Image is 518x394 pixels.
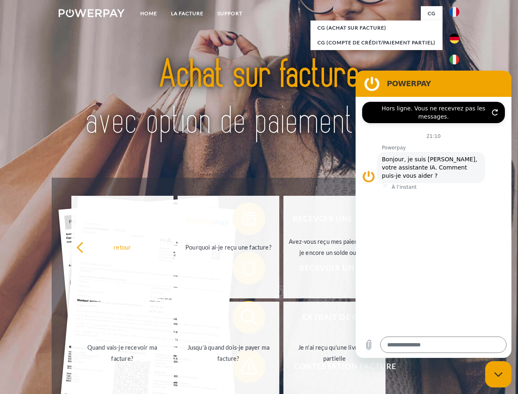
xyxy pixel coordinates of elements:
[133,6,164,21] a: Home
[76,342,169,364] div: Quand vais-je recevoir ma facture?
[288,342,381,364] div: Je n'ai reçu qu'une livraison partielle
[210,6,249,21] a: Support
[183,342,275,364] div: Jusqu'à quand dois-je payer ma facture?
[310,21,443,35] a: CG (achat sur facture)
[310,35,443,50] a: CG (Compte de crédit/paiement partiel)
[78,39,440,157] img: title-powerpay_fr.svg
[421,6,443,21] a: CG
[76,241,169,252] div: retour
[59,9,125,17] img: logo-powerpay-white.svg
[183,241,275,252] div: Pourquoi ai-je reçu une facture?
[356,71,511,358] iframe: Fenêtre de messagerie
[288,236,381,258] div: Avez-vous reçu mes paiements, ai-je encore un solde ouvert?
[164,6,210,21] a: LA FACTURE
[485,361,511,387] iframe: Bouton de lancement de la fenêtre de messagerie, conversation en cours
[283,196,386,298] a: Avez-vous reçu mes paiements, ai-je encore un solde ouvert?
[450,7,459,17] img: fr
[450,55,459,64] img: it
[450,34,459,44] img: de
